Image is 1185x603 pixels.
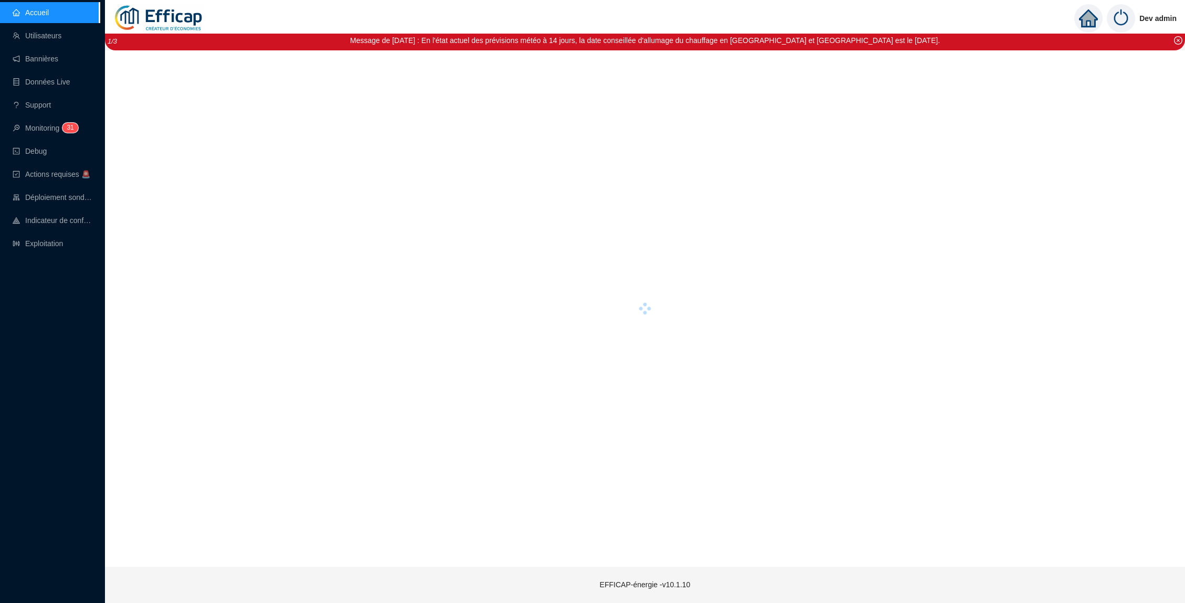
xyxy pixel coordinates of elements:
a: heat-mapIndicateur de confort [13,216,92,225]
sup: 31 [62,123,78,133]
div: Message de [DATE] : En l'état actuel des prévisions météo à 14 jours, la date conseillée d'alluma... [350,35,940,46]
a: slidersExploitation [13,239,63,248]
a: notificationBannières [13,55,58,63]
span: 1 [70,124,74,131]
a: databaseDonnées Live [13,78,70,86]
span: home [1079,9,1098,28]
a: codeDebug [13,147,47,155]
i: 1 / 3 [108,37,117,45]
span: Dev admin [1139,2,1177,35]
span: 3 [67,124,70,131]
a: questionSupport [13,101,51,109]
img: power [1107,4,1135,33]
a: homeAccueil [13,8,49,17]
span: close-circle [1174,36,1182,45]
a: teamUtilisateurs [13,31,61,40]
span: EFFICAP-énergie - v10.1.10 [600,580,691,589]
span: Actions requises 🚨 [25,170,90,178]
span: check-square [13,171,20,178]
a: monitorMonitoring31 [13,124,75,132]
a: clusterDéploiement sondes [13,193,92,202]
